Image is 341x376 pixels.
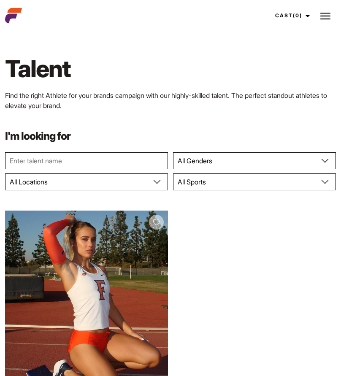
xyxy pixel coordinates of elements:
span: (0) [293,12,302,19]
img: Burger icon [320,11,330,21]
img: cropped-aefm-brand-fav-22-square.png [5,7,22,24]
a: Cast(0) [268,4,315,27]
p: Find the right Athlete for your brands campaign with our highly-skilled talent. The perfect stand... [5,90,336,111]
h1: Talent [5,54,336,84]
input: Enter talent name [5,152,168,169]
p: I'm looking for [5,131,336,141]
